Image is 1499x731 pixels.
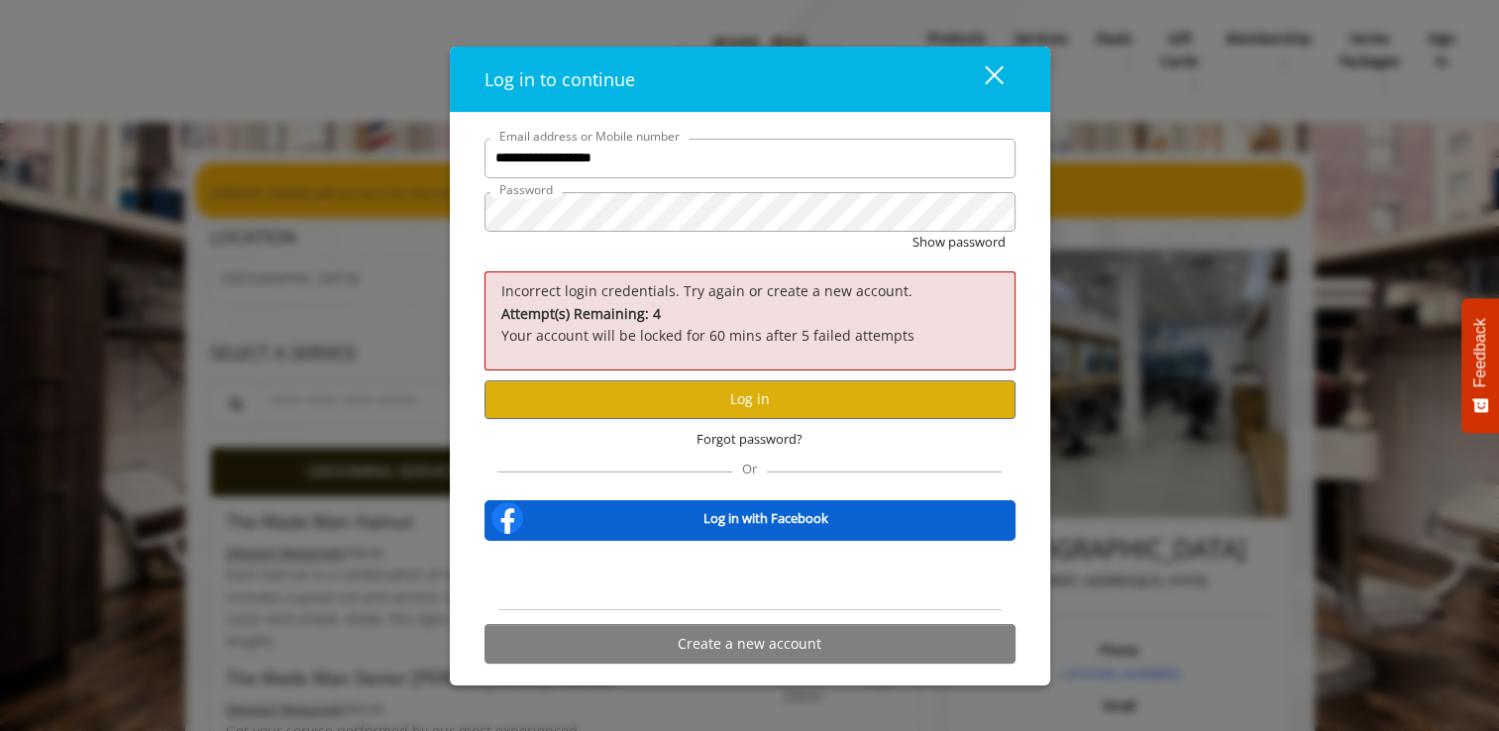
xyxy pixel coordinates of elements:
[484,191,1016,231] input: Password
[501,304,661,323] b: Attempt(s) Remaining: 4
[501,281,912,300] span: Incorrect login credentials. Try again or create a new account.
[489,126,690,145] label: Email address or Mobile number
[501,303,999,348] p: Your account will be locked for 60 mins after 5 failed attempts
[696,429,803,450] span: Forgot password?
[1461,298,1499,433] button: Feedback - Show survey
[484,66,635,90] span: Log in to continue
[484,379,1016,418] button: Log in
[732,460,767,477] span: Or
[912,231,1006,252] button: Show password
[489,179,563,198] label: Password
[484,624,1016,663] button: Create a new account
[948,58,1016,99] button: close dialog
[484,138,1016,177] input: Email address or Mobile number
[962,64,1002,94] div: close dialog
[703,508,828,529] b: Log in with Facebook
[487,498,527,538] img: facebook-logo
[641,554,859,597] iframe: Sign in with Google Button
[1471,318,1489,387] span: Feedback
